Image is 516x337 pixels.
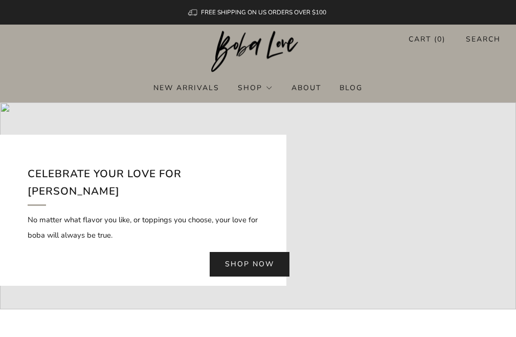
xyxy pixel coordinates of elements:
a: Shop [238,79,273,96]
items-count: 0 [437,34,442,44]
a: New Arrivals [153,79,219,96]
h2: Celebrate your love for [PERSON_NAME] [28,165,259,206]
a: Shop now [210,252,289,277]
a: About [291,79,321,96]
a: Search [466,31,501,48]
a: Blog [340,79,363,96]
p: No matter what flavor you like, or toppings you choose, your love for boba will always be true. [28,212,259,243]
img: Boba Love [211,31,305,73]
a: Cart [409,31,445,48]
span: FREE SHIPPING ON US ORDERS OVER $100 [201,8,326,16]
